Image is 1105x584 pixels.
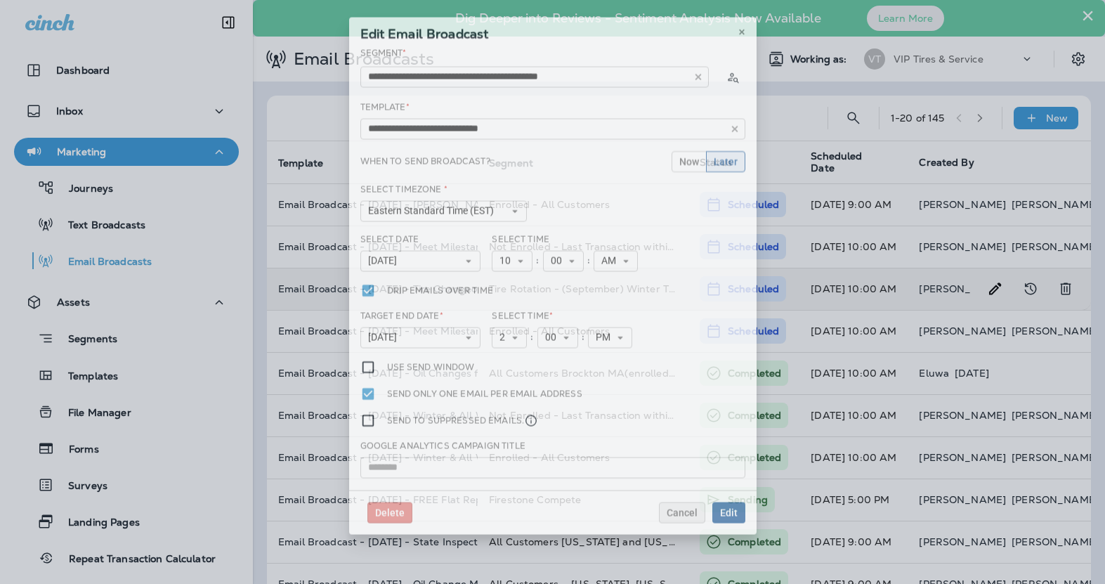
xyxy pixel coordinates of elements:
[667,507,698,517] span: Cancel
[387,413,539,428] label: Send to suppressed emails.
[360,250,481,271] button: [DATE]
[360,155,490,167] label: When to send broadcast?
[492,233,549,245] label: Select Time
[368,332,403,344] span: [DATE]
[360,327,481,348] button: [DATE]
[492,310,553,321] label: Select Time
[360,47,407,58] label: Segment
[499,332,511,344] span: 2
[672,150,707,171] button: Now
[720,64,745,89] button: Calculate the estimated number of emails to be sent based on selected segment. (This could take a...
[367,502,412,523] button: Delete
[545,332,562,344] span: 00
[594,250,638,271] button: AM
[360,183,447,195] label: Select Timezone
[537,327,578,348] button: 00
[349,17,757,46] div: Edit Email Broadcast
[714,156,738,166] span: Later
[368,205,499,217] span: Eastern Standard Time (EST)
[360,233,419,245] label: Select Date
[387,359,475,375] label: Use send window
[601,255,622,267] span: AM
[551,255,568,267] span: 00
[375,507,405,517] span: Delete
[584,250,594,271] div: :
[706,150,745,171] button: Later
[596,332,616,344] span: PM
[360,101,410,112] label: Template
[368,255,403,267] span: [DATE]
[387,386,582,401] label: Send only one email per email address
[360,440,525,451] label: Google Analytics Campaign Title
[543,250,584,271] button: 00
[492,250,532,271] button: 10
[499,255,516,267] span: 10
[360,488,458,501] em: Loading estimates...
[532,250,542,271] div: :
[679,156,699,166] span: Now
[659,502,705,523] button: Cancel
[527,327,537,348] div: :
[588,327,632,348] button: PM
[712,502,745,523] button: Edit
[387,283,494,298] label: Drip emails over time
[360,200,528,221] button: Eastern Standard Time (EST)
[360,310,443,321] label: Target End Date
[578,327,588,348] div: :
[720,507,738,517] span: Edit
[492,327,527,348] button: 2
